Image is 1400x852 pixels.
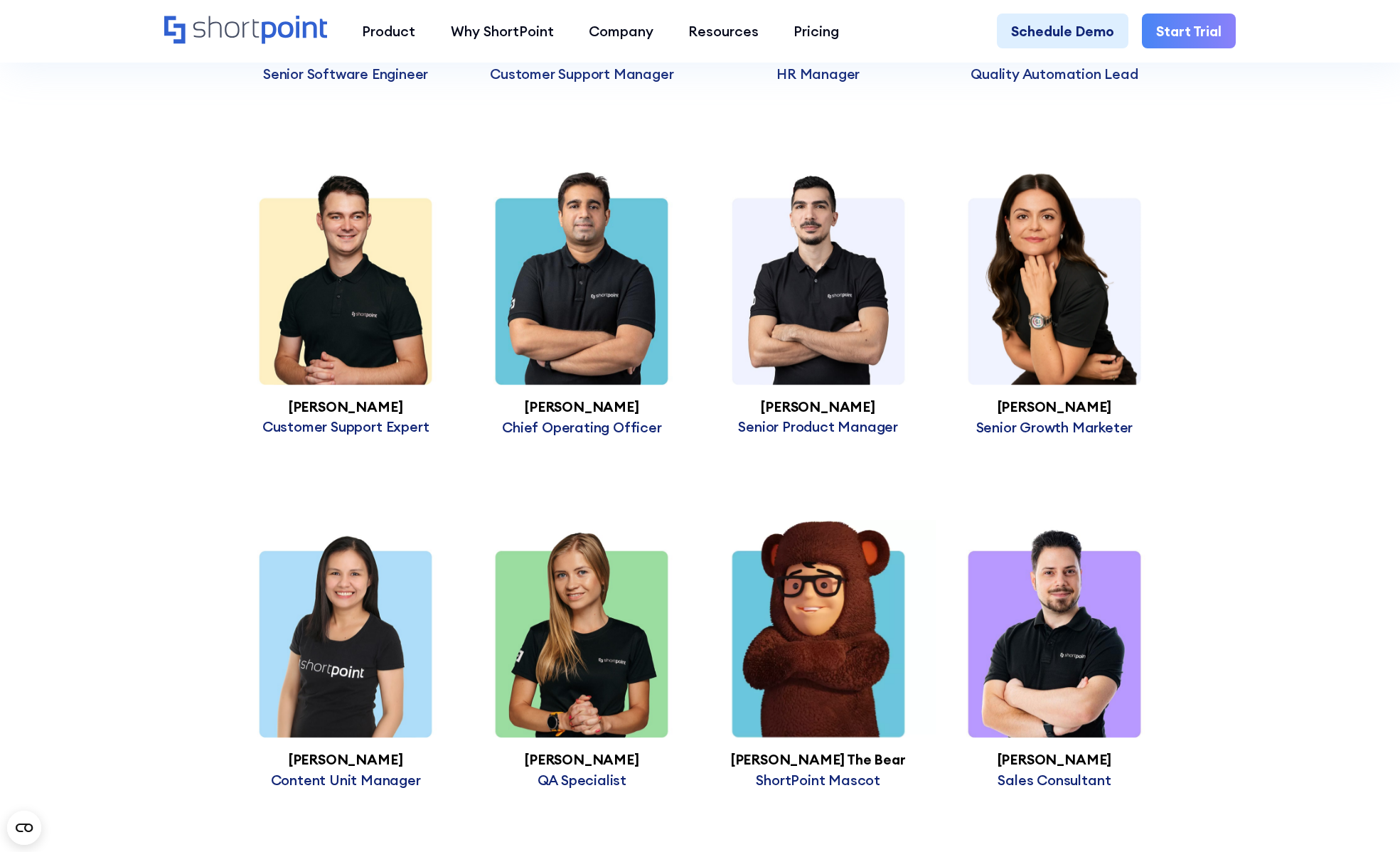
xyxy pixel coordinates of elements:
[700,417,936,436] p: Senior Product Manager
[228,752,464,767] h3: [PERSON_NAME]
[936,399,1172,415] h3: [PERSON_NAME]
[228,65,464,83] p: Senior Software Engineer
[688,21,759,42] div: Resources
[700,752,936,767] h3: [PERSON_NAME] The Bear
[936,752,1172,767] h3: [PERSON_NAME]
[228,771,464,789] p: Content Unit Manager
[936,771,1172,789] p: Sales Consultant
[164,16,327,46] a: Home
[433,14,571,48] a: Why ShortPoint
[776,14,857,48] a: Pricing
[936,65,1172,83] p: Quality Automation Lead
[589,21,653,42] div: Company
[451,21,554,42] div: Why ShortPoint
[228,417,464,436] p: Customer Support Expert
[671,14,776,48] a: Resources
[464,65,700,83] p: Customer Support Manager
[936,418,1172,437] p: Senior Growth Marketer
[464,418,700,437] p: Chief Operating Officer
[571,14,670,48] a: Company
[700,399,936,415] h3: [PERSON_NAME]
[1142,14,1235,48] a: Start Trial
[700,65,936,83] p: HR Manager
[997,14,1128,48] a: Schedule Demo
[464,771,700,789] p: QA Specialist
[345,14,433,48] a: Product
[1144,687,1400,852] iframe: Chat Widget
[7,811,41,845] button: Open CMP widget
[228,399,464,415] h3: [PERSON_NAME]
[464,752,700,767] h3: [PERSON_NAME]
[700,771,936,789] p: ShortPoint Mascot
[362,21,415,42] div: Product
[793,21,839,42] div: Pricing
[464,399,700,415] h3: [PERSON_NAME]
